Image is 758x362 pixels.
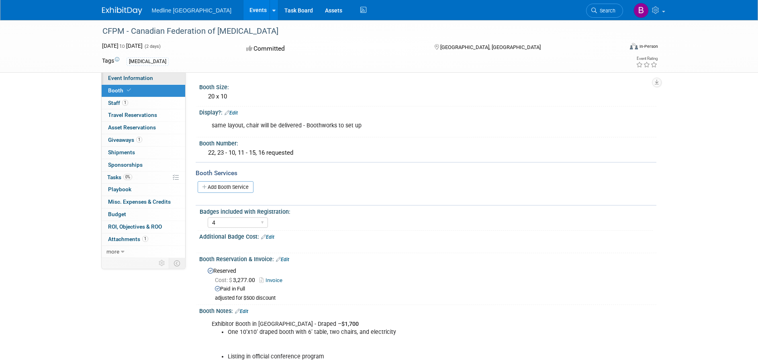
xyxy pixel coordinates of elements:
[199,253,656,264] div: Booth Reservation & Invoice:
[102,209,185,221] a: Budget
[102,7,142,15] img: ExhibitDay
[108,112,157,118] span: Travel Reservations
[102,85,185,97] a: Booth
[144,44,161,49] span: (2 days)
[102,97,185,109] a: Staff1
[205,265,650,302] div: Reserved
[127,57,169,66] div: [MEDICAL_DATA]
[108,149,135,155] span: Shipments
[633,3,649,18] img: Brad Imhoff
[261,234,274,240] a: Edit
[102,147,185,159] a: Shipments
[228,328,563,352] li: One 10’x10’ draped booth with 6’ table, two chairs, and electricity
[576,42,658,54] div: Event Format
[142,236,148,242] span: 1
[119,43,126,49] span: to
[102,246,185,258] a: more
[215,277,233,283] span: Cost: $
[244,42,421,56] div: Committed
[136,137,142,143] span: 1
[106,248,119,255] span: more
[341,321,359,327] b: $1,700
[205,147,650,159] div: 22, 23 - 10, 11 - 15, 16 requested
[215,285,650,293] div: Paid in Full
[200,206,653,216] div: Badges included with Registration:
[597,8,615,14] span: Search
[199,137,656,147] div: Booth Number:
[276,257,289,262] a: Edit
[155,258,169,268] td: Personalize Event Tab Strip
[108,162,143,168] span: Sponsorships
[100,24,611,39] div: CFPM - Canadian Federation of [MEDICAL_DATA]
[108,186,131,192] span: Playbook
[108,124,156,131] span: Asset Reservations
[215,277,258,283] span: 3,277.00
[205,90,650,103] div: 20 x 10
[199,106,656,117] div: Display?:
[108,198,171,205] span: Misc. Expenses & Credits
[127,88,131,92] i: Booth reservation complete
[169,258,185,268] td: Toggle Event Tabs
[108,223,162,230] span: ROI, Objectives & ROO
[199,305,656,315] div: Booth Notes:
[636,57,658,61] div: Event Rating
[108,137,142,143] span: Giveaways
[215,295,650,302] div: adjusted for $500 discount
[199,81,656,91] div: Booth Size:
[102,221,185,233] a: ROI, Objectives & ROO
[107,174,132,180] span: Tasks
[102,172,185,184] a: Tasks0%
[102,196,185,208] a: Misc. Expenses & Credits
[102,43,143,49] span: [DATE] [DATE]
[108,236,148,242] span: Attachments
[196,169,656,178] div: Booth Services
[225,110,238,116] a: Edit
[102,159,185,171] a: Sponsorships
[206,118,568,134] div: same layout, chair will be delivered - Boothworks to set up
[102,122,185,134] a: Asset Reservations
[123,174,132,180] span: 0%
[102,134,185,146] a: Giveaways1
[630,43,638,49] img: Format-Inperson.png
[102,233,185,245] a: Attachments1
[108,100,128,106] span: Staff
[586,4,623,18] a: Search
[108,87,133,94] span: Booth
[108,211,126,217] span: Budget
[259,277,286,283] a: Invoice
[199,231,656,241] div: Additional Badge Cost:
[152,7,232,14] span: Medline [GEOGRAPHIC_DATA]
[102,57,119,66] td: Tags
[440,44,541,50] span: [GEOGRAPHIC_DATA], [GEOGRAPHIC_DATA]
[102,109,185,121] a: Travel Reservations
[639,43,658,49] div: In-Person
[122,100,128,106] span: 1
[102,72,185,84] a: Event Information
[235,309,248,314] a: Edit
[108,75,153,81] span: Event Information
[102,184,185,196] a: Playbook
[198,181,253,193] a: Add Booth Service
